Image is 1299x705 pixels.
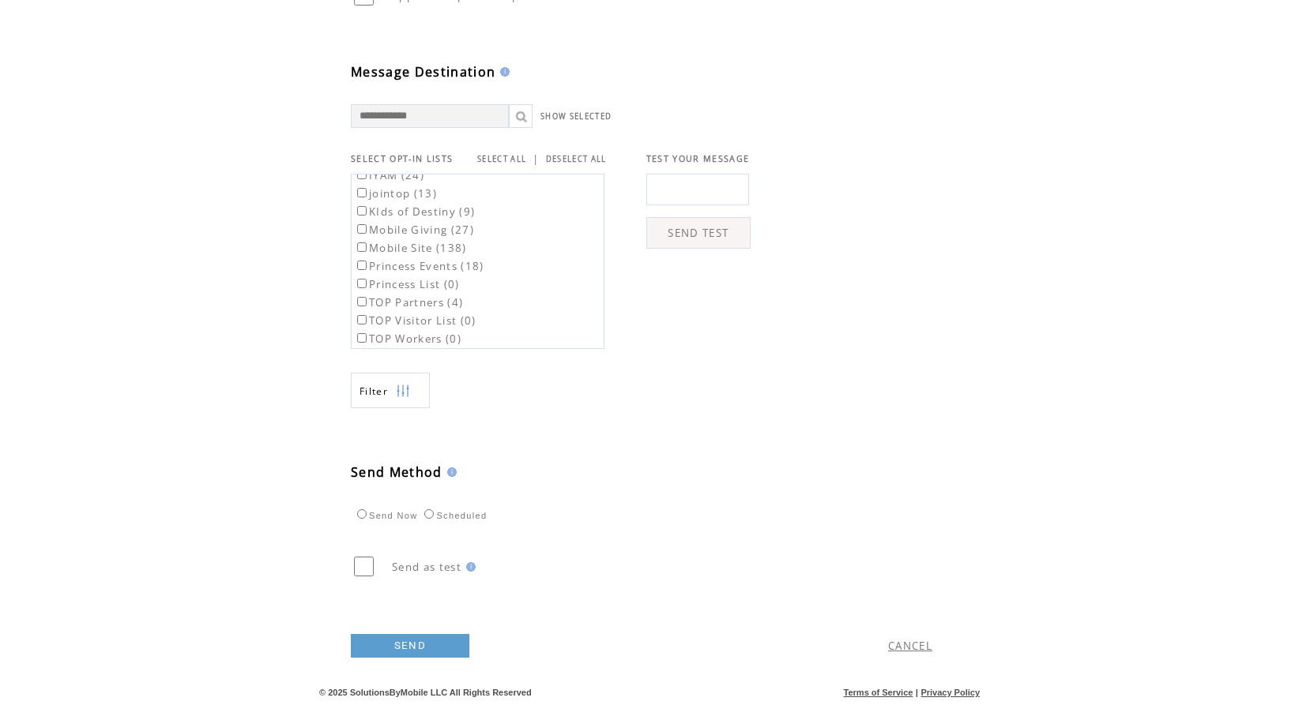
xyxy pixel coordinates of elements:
span: TEST YOUR MESSAGE [646,153,750,164]
a: SEND TEST [646,217,751,249]
label: Send Now [353,511,417,520]
a: SEND [351,634,469,658]
label: Mobile Site (138) [354,241,467,255]
a: Filter [351,373,430,408]
img: help.gif [442,467,457,477]
input: Princess Events (18) [357,261,367,270]
span: Message Destination [351,63,495,81]
a: SELECT ALL [477,154,526,164]
label: Princess Events (18) [354,259,484,273]
input: TOP Visitor List (0) [357,315,367,324]
span: © 2025 SolutionsByMobile LLC All Rights Reserved [319,688,532,697]
label: TOP Visitor List (0) [354,313,476,328]
img: filters.png [396,373,410,409]
label: TOP Workers (0) [354,332,461,346]
input: KIds of Destiny (9) [357,206,367,216]
label: jointop (13) [354,186,437,201]
label: IYAM (24) [354,168,424,182]
label: Princess List (0) [354,277,460,291]
span: Send Method [351,463,442,481]
a: CANCEL [888,639,932,653]
input: jointop (13) [357,188,367,197]
label: KIds of Destiny (9) [354,204,475,219]
input: Send Now [357,509,367,519]
label: Scheduled [420,511,487,520]
input: Scheduled [424,509,434,519]
a: DESELECT ALL [546,154,607,164]
input: TOP Partners (4) [357,297,367,306]
span: Send as test [392,560,461,574]
input: Mobile Site (138) [357,242,367,252]
img: help.gif [461,562,476,572]
a: Privacy Policy [921,688,980,697]
input: Mobile Giving (27) [357,224,367,234]
input: IYAM (24) [357,170,367,179]
span: | [916,688,918,697]
img: help.gif [495,67,510,77]
input: TOP Workers (0) [357,333,367,343]
label: TOP Partners (4) [354,295,463,309]
input: Princess List (0) [357,279,367,288]
span: SELECT OPT-IN LISTS [351,153,453,164]
span: Show filters [360,384,388,398]
a: Terms of Service [844,688,913,697]
span: | [533,152,539,166]
label: Mobile Giving (27) [354,223,474,237]
a: SHOW SELECTED [540,111,612,122]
